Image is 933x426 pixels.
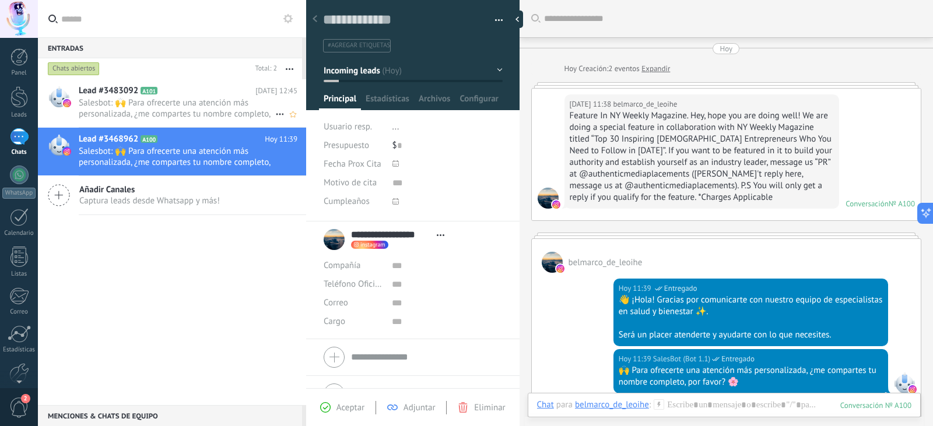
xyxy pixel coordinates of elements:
[2,308,36,316] div: Correo
[324,155,384,174] div: Fecha Prox Cita
[277,58,302,79] button: Más
[79,85,138,97] span: Lead #3483092
[653,353,710,365] span: SalesBot (Bot 1.1)
[619,283,653,294] div: Hoy 11:39
[840,400,911,410] div: 100
[38,128,306,175] a: Lead #3468962 A100 Hoy 11:39 Salesbot: 🙌 Para ofrecerte una atención más personalizada, ¿me compa...
[324,197,370,206] span: Cumpleaños
[392,136,503,155] div: $
[419,93,450,110] span: Archivos
[324,317,345,326] span: Cargo
[324,174,384,192] div: Motivo de cita
[79,97,275,119] span: Salesbot: 🙌 Para ofrecerte una atención más personalizada, ¿me compartes tu nombre completo, por ...
[894,372,915,393] span: SalesBot
[38,79,306,127] a: Lead #3483092 A101 [DATE] 12:45 Salesbot: 🙌 Para ofrecerte una atención más personalizada, ¿me co...
[664,283,697,294] span: Entregado
[251,63,277,75] div: Total: 2
[336,402,364,413] span: Aceptar
[619,353,653,365] div: Hoy 11:39
[2,111,36,119] div: Leads
[38,405,302,426] div: Menciones & Chats de equipo
[324,192,384,211] div: Cumpleaños
[2,149,36,156] div: Chats
[649,399,651,411] span: :
[570,110,834,203] div: Feature In NY Weekly Magazine. Hey, hope you are doing well! We are doing a special feature in co...
[324,279,384,290] span: Teléfono Oficina
[564,63,671,75] div: Creación:
[556,265,564,273] img: instagram.svg
[889,199,915,209] div: № A100
[324,178,377,187] span: Motivo de cita
[404,402,436,413] span: Adjuntar
[2,69,36,77] div: Panel
[324,160,381,168] span: Fecha Prox Cita
[324,294,348,312] button: Correo
[552,200,560,209] img: instagram.svg
[79,184,220,195] span: Añadir Canales
[324,256,383,275] div: Compañía
[48,62,100,76] div: Chats abiertos
[619,329,883,341] div: Será un placer atenderte y ayudarte con lo que necesites.
[721,353,755,365] span: Entregado
[720,43,732,54] div: Hoy
[324,136,384,155] div: Presupuesto
[324,140,369,151] span: Presupuesto
[613,98,677,110] span: belmarco_de_leoihe
[141,135,157,143] span: A100
[619,294,883,318] div: 👋 ¡Hola! Gracias por comunicarte con nuestro equipo de especialistas en salud y bienestar ✨.
[366,93,409,110] span: Estadísticas
[2,346,36,354] div: Estadísticas
[141,87,157,94] span: A101
[542,252,563,273] span: belmarco_de_leoihe
[511,10,523,28] div: Ocultar
[392,121,399,132] span: ...
[324,93,356,110] span: Principal
[460,93,498,110] span: Configurar
[255,85,297,97] span: [DATE] 12:45
[564,63,579,75] div: Hoy
[2,188,36,199] div: WhatsApp
[360,242,385,248] span: instagram
[608,63,639,75] span: 2 eventos
[63,147,71,156] img: instagram.svg
[63,99,71,107] img: instagram.svg
[328,41,390,50] span: #agregar etiquetas
[324,297,348,308] span: Correo
[265,133,297,145] span: Hoy 11:39
[846,199,889,209] div: Conversación
[570,98,613,110] div: [DATE] 11:38
[79,133,138,145] span: Lead #3468962
[909,385,917,393] img: instagram.svg
[538,188,559,209] span: belmarco_de_leoihe
[641,63,670,75] a: Expandir
[324,118,384,136] div: Usuario resp.
[556,399,573,411] span: para
[38,37,302,58] div: Entradas
[324,275,383,294] button: Teléfono Oficina
[324,121,372,132] span: Usuario resp.
[569,257,643,268] span: belmarco_de_leoihe
[2,230,36,237] div: Calendario
[21,394,30,403] span: 2
[575,399,649,410] div: belmarco_de_leoihe
[474,402,505,413] span: Eliminar
[619,365,883,388] div: 🙌 Para ofrecerte una atención más personalizada, ¿me compartes tu nombre completo, por favor? 🌸
[79,195,220,206] span: Captura leads desde Whatsapp y más!
[79,146,275,168] span: Salesbot: 🙌 Para ofrecerte una atención más personalizada, ¿me compartes tu nombre completo, por ...
[324,312,383,331] div: Cargo
[2,270,36,278] div: Listas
